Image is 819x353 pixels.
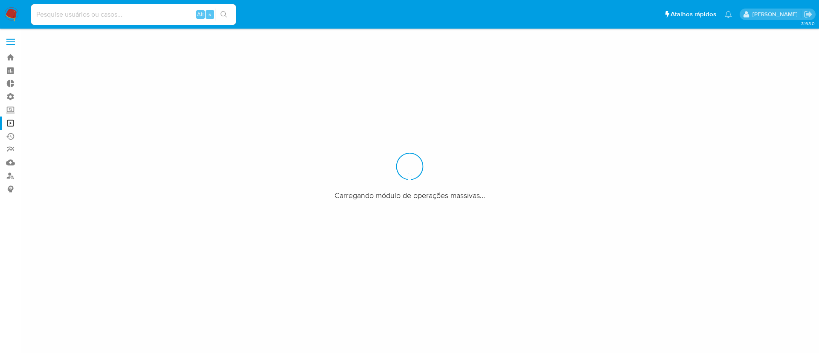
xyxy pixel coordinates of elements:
[752,10,801,18] p: adriano.brito@mercadolivre.com
[31,9,236,20] input: Pesquise usuários ou casos...
[197,10,204,18] span: Alt
[334,190,485,200] span: Carregando módulo de operações massivas...
[209,10,211,18] span: s
[804,10,813,19] a: Sair
[215,9,232,20] button: search-icon
[671,10,716,19] span: Atalhos rápidos
[725,11,732,18] a: Notificações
